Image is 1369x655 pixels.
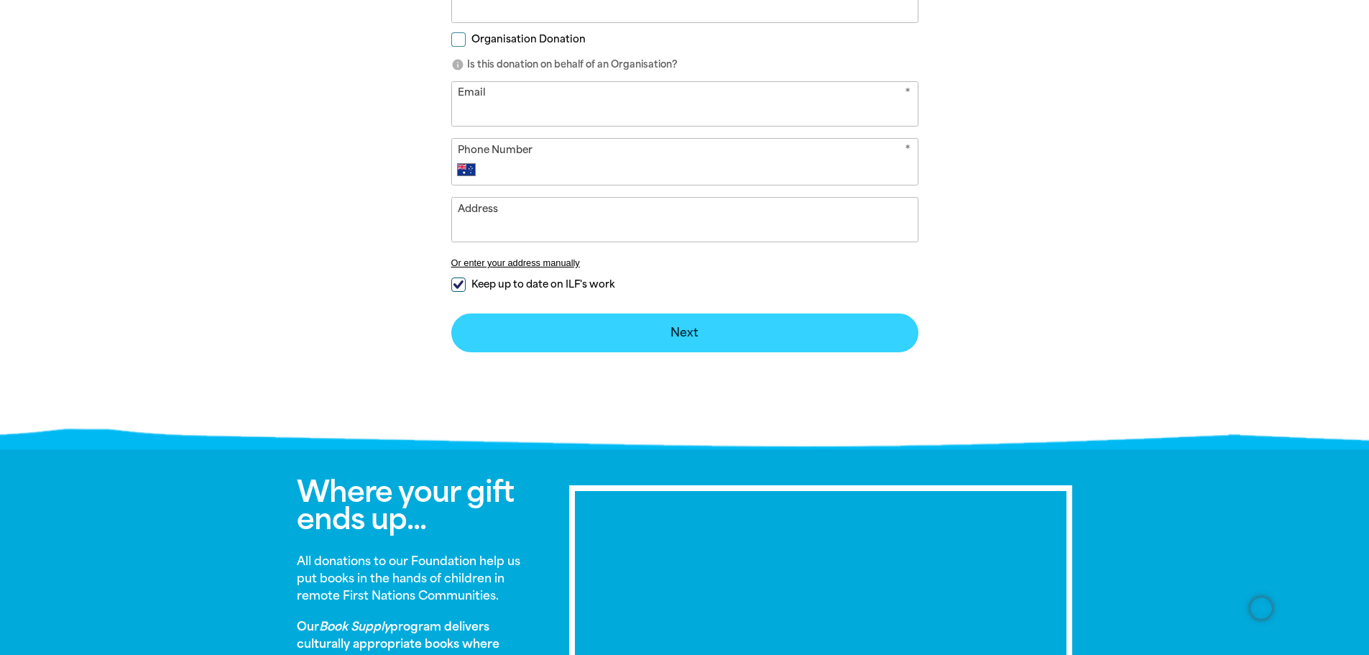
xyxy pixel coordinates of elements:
[297,554,520,603] strong: All donations to our Foundation help us put books in the hands of children in remote First Nation...
[905,142,911,160] i: Required
[451,32,466,47] input: Organisation Donation
[451,278,466,292] input: Keep up to date on ILF's work
[451,58,464,71] i: info
[471,32,586,46] span: Organisation Donation
[451,313,918,352] button: Next
[471,278,614,291] span: Keep up to date on ILF's work
[319,620,390,633] em: Book Supply
[451,257,918,268] button: Or enter your address manually
[451,58,918,72] p: Is this donation on behalf of an Organisation?
[297,475,514,536] span: Where your gift ends up...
